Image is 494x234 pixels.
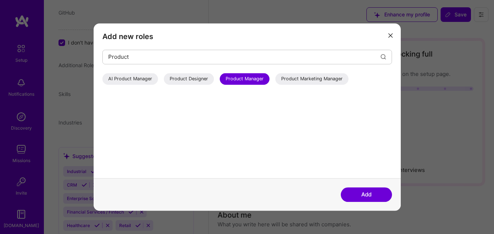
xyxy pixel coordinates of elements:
h3: Add new roles [102,32,392,41]
i: icon Close [388,34,393,38]
i: icon Search [381,54,386,60]
div: Product Designer [164,73,214,85]
div: AI Product Manager [102,73,158,85]
input: Search... [108,47,381,66]
div: Product Manager [220,73,269,85]
button: Add [341,187,392,202]
div: Product Marketing Manager [275,73,348,85]
div: modal [94,23,401,211]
